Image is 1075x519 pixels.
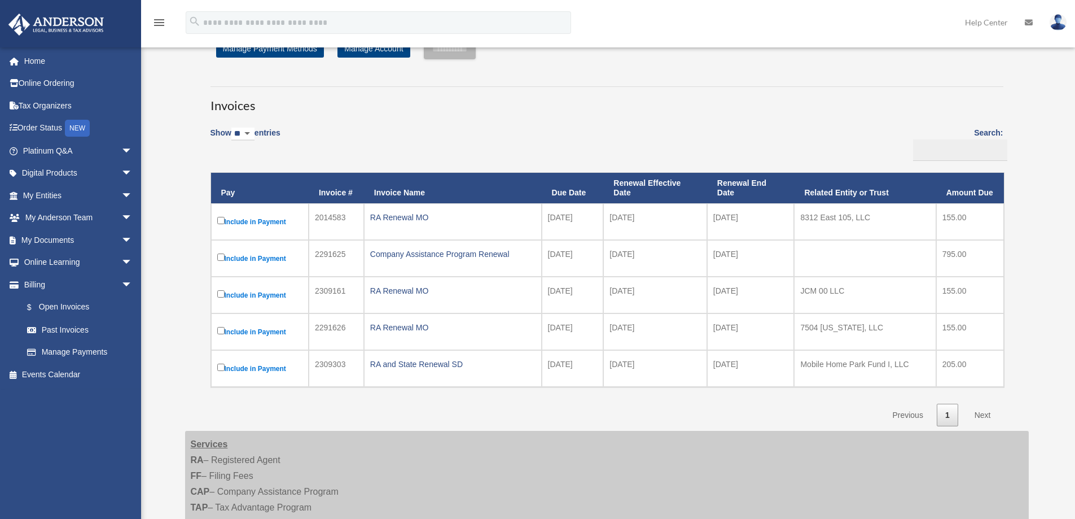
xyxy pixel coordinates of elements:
[65,120,90,137] div: NEW
[217,288,302,302] label: Include in Payment
[121,207,144,230] span: arrow_drop_down
[217,254,225,261] input: Include in Payment
[1050,14,1067,30] img: User Pic
[121,162,144,185] span: arrow_drop_down
[936,313,1004,350] td: 155.00
[707,173,795,203] th: Renewal End Date: activate to sort column ascending
[309,313,364,350] td: 2291626
[794,313,936,350] td: 7504 [US_STATE], LLC
[8,184,150,207] a: My Entitiesarrow_drop_down
[794,203,936,240] td: 8312 East 105, LLC
[884,404,931,427] a: Previous
[191,455,204,465] strong: RA
[370,283,536,299] div: RA Renewal MO
[191,439,228,449] strong: Services
[210,86,1003,115] h3: Invoices
[8,251,150,274] a: Online Learningarrow_drop_down
[33,300,39,315] span: $
[8,273,144,296] a: Billingarrow_drop_down
[5,14,107,36] img: Anderson Advisors Platinum Portal
[188,15,201,28] i: search
[217,364,225,371] input: Include in Payment
[542,313,604,350] td: [DATE]
[909,126,1003,161] label: Search:
[231,128,255,141] select: Showentries
[217,215,302,229] label: Include in Payment
[603,350,707,387] td: [DATE]
[603,313,707,350] td: [DATE]
[370,210,536,225] div: RA Renewal MO
[337,40,410,58] a: Manage Account
[121,273,144,296] span: arrow_drop_down
[966,404,999,427] a: Next
[542,277,604,313] td: [DATE]
[191,471,202,481] strong: FF
[603,277,707,313] td: [DATE]
[217,325,302,339] label: Include in Payment
[794,350,936,387] td: Mobile Home Park Fund I, LLC
[211,173,309,203] th: Pay: activate to sort column descending
[217,327,225,334] input: Include in Payment
[936,350,1004,387] td: 205.00
[603,203,707,240] td: [DATE]
[936,277,1004,313] td: 155.00
[542,350,604,387] td: [DATE]
[707,277,795,313] td: [DATE]
[542,203,604,240] td: [DATE]
[210,126,280,152] label: Show entries
[936,240,1004,277] td: 795.00
[542,240,604,277] td: [DATE]
[364,173,542,203] th: Invoice Name: activate to sort column ascending
[217,217,225,224] input: Include in Payment
[937,404,958,427] a: 1
[8,117,150,140] a: Order StatusNEW
[707,313,795,350] td: [DATE]
[8,229,150,251] a: My Documentsarrow_drop_down
[217,290,225,298] input: Include in Payment
[936,173,1004,203] th: Amount Due: activate to sort column ascending
[370,320,536,335] div: RA Renewal MO
[707,240,795,277] td: [DATE]
[960,460,1061,505] iframe: To enrich screen reader interactions, please activate Accessibility in Grammarly extension settings
[542,173,604,203] th: Due Date: activate to sort column ascending
[216,40,324,58] a: Manage Payment Methods
[217,251,302,265] label: Include in Payment
[16,319,144,341] a: Past Invoices
[121,184,144,207] span: arrow_drop_down
[217,361,302,376] label: Include in Payment
[8,207,150,229] a: My Anderson Teamarrow_drop_down
[8,363,150,386] a: Events Calendar
[309,173,364,203] th: Invoice #: activate to sort column ascending
[309,277,364,313] td: 2309161
[8,162,150,185] a: Digital Productsarrow_drop_down
[794,173,936,203] th: Related Entity or Trust: activate to sort column ascending
[8,72,150,95] a: Online Ordering
[707,350,795,387] td: [DATE]
[370,246,536,262] div: Company Assistance Program Renewal
[309,240,364,277] td: 2291625
[603,173,707,203] th: Renewal Effective Date: activate to sort column ascending
[8,50,150,72] a: Home
[121,139,144,163] span: arrow_drop_down
[707,203,795,240] td: [DATE]
[16,341,144,364] a: Manage Payments
[8,94,150,117] a: Tax Organizers
[913,139,1007,161] input: Search:
[8,139,150,162] a: Platinum Q&Aarrow_drop_down
[936,203,1004,240] td: 155.00
[370,356,536,372] div: RA and State Renewal SD
[603,240,707,277] td: [DATE]
[121,229,144,252] span: arrow_drop_down
[121,251,144,274] span: arrow_drop_down
[191,487,210,496] strong: CAP
[191,503,208,512] strong: TAP
[794,277,936,313] td: JCM 00 LLC
[309,350,364,387] td: 2309303
[309,203,364,240] td: 2014583
[16,296,138,319] a: $Open Invoices
[152,16,166,29] i: menu
[152,20,166,29] a: menu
